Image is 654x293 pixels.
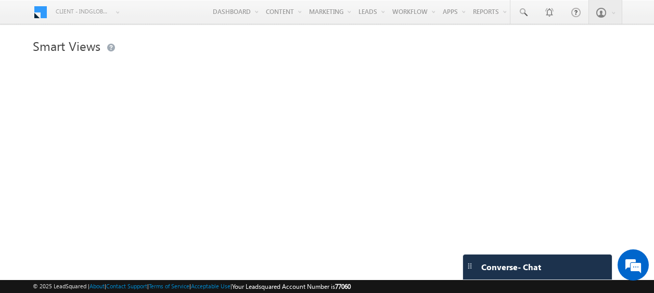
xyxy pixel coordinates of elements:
span: 77060 [335,283,351,290]
img: carter-drag [466,262,474,270]
a: Contact Support [106,283,147,289]
span: Your Leadsquared Account Number is [232,283,351,290]
a: Terms of Service [149,283,189,289]
span: Client - indglobal1 (77060) [56,6,110,17]
span: Converse - Chat [481,262,541,272]
span: Smart Views [33,37,100,54]
span: © 2025 LeadSquared | | | | | [33,282,351,291]
a: Acceptable Use [191,283,230,289]
a: About [89,283,105,289]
